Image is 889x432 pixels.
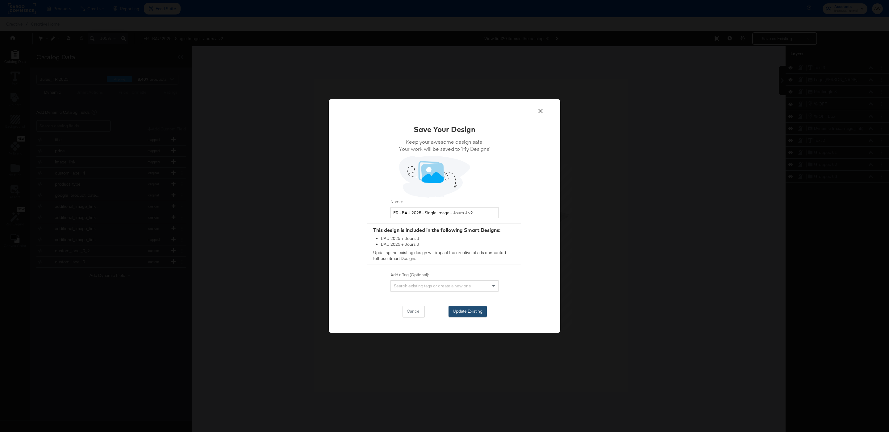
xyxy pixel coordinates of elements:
button: Cancel [403,306,425,317]
div: This design is included in the following Smart Designs: [373,227,518,234]
div: BAU 2025 + Jours J [381,241,518,247]
div: Save Your Design [414,124,475,134]
div: BAU 2025 + Jours J [381,236,518,242]
span: Keep your awesome design safe. [399,138,490,145]
label: Add a Tag (Optional): [390,272,499,278]
button: Update Existing [449,306,487,317]
div: Search existing tags or create a new one [391,281,498,291]
span: Your work will be saved to ‘My Designs’ [399,145,490,152]
div: Updating the existing design will impact the creative of ads connected to these Smart Designs . [367,224,521,265]
label: Name: [390,199,499,205]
